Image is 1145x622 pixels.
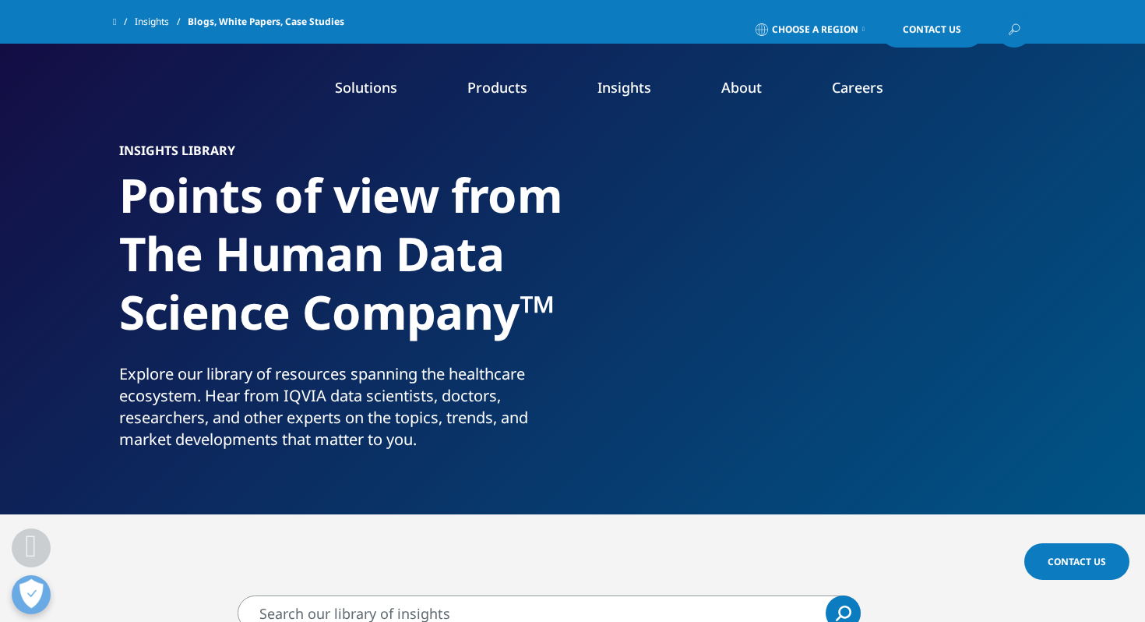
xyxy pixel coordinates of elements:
[721,78,762,97] a: About
[12,575,51,614] button: Open Preferences
[1048,555,1106,568] span: Contact Us
[903,25,961,34] span: Contact Us
[1024,543,1129,580] a: Contact Us
[119,144,567,166] h6: Insights Library
[467,78,527,97] a: Products
[836,606,851,621] svg: Search
[119,363,567,460] p: Explore our library of resources spanning the healthcare ecosystem. Hear from IQVIA data scientis...
[879,12,985,48] a: Contact Us
[832,78,883,97] a: Careers
[610,144,1027,456] img: gettyimages-994519422-900px.jpg
[244,55,1032,128] nav: Primary
[772,23,858,36] span: Choose a Region
[119,166,567,363] h1: Points of view from The Human Data Science Company™
[597,78,651,97] a: Insights
[335,78,397,97] a: Solutions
